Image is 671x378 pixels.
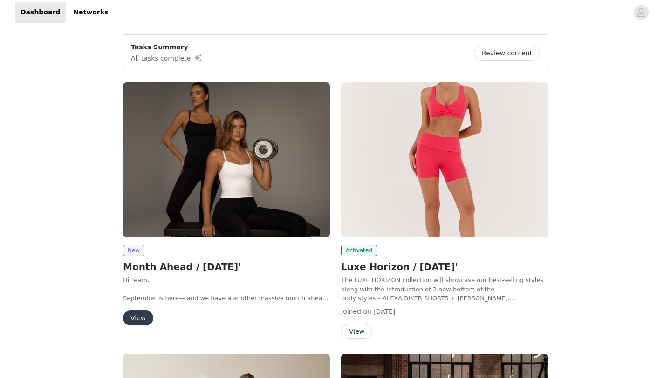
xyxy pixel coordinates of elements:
[123,315,153,322] a: View
[68,2,114,23] a: Networks
[123,294,330,303] p: September is here— and we have a another massive month ahead.
[123,82,330,237] img: Muscle Republic
[341,308,371,315] span: Joined on
[341,82,548,237] img: Muscle Republic
[637,5,645,20] div: avatar
[373,308,395,315] span: [DATE]
[131,42,203,52] p: Tasks Summary
[341,276,548,303] p: The LUXE HORIZON collection will showcase our best-selling styles along with the introduction of ...
[123,245,144,256] span: New
[131,52,203,63] p: All tasks complete!
[123,260,330,274] h2: Month Ahead / [DATE]'
[341,260,548,274] h2: Luxe Horizon / [DATE]'
[341,328,372,335] a: View
[474,46,540,61] button: Review content
[123,310,153,325] button: View
[341,245,377,256] span: Activated
[15,2,66,23] a: Dashboard
[341,324,372,339] button: View
[123,276,330,285] p: Hi Team,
